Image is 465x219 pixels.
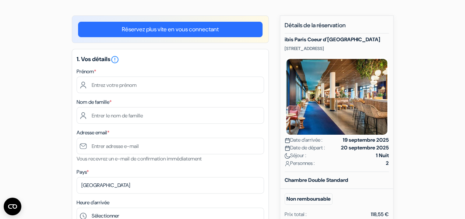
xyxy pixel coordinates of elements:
span: Séjour : [285,152,306,159]
label: Prénom [77,68,96,75]
h5: ibis Paris Coeur d'[GEOGRAPHIC_DATA] [285,36,389,43]
div: Prix total : [285,211,307,218]
span: Personnes : [285,159,315,167]
input: Entrer adresse e-mail [77,138,264,154]
strong: 20 septembre 2025 [341,144,389,152]
label: Nom de famille [77,98,112,106]
i: error_outline [110,55,119,64]
label: Pays [77,168,89,176]
div: 118,55 € [371,211,389,218]
input: Entrer le nom de famille [77,107,264,124]
button: Open CMP widget [4,198,21,215]
p: [STREET_ADDRESS] [285,46,389,52]
label: Heure d'arrivée [77,199,109,206]
small: Non remboursable [285,193,332,205]
b: Chambre Double Standard [285,177,348,183]
small: Vous recevrez un e-mail de confirmation immédiatement [77,155,202,162]
label: Adresse email [77,129,109,137]
a: Réservez plus vite en vous connectant [78,22,263,37]
strong: 19 septembre 2025 [343,136,389,144]
img: calendar.svg [285,138,290,143]
img: moon.svg [285,153,290,159]
span: Date de départ : [285,144,325,152]
h5: 1. Vos détails [77,55,264,64]
strong: 1 Nuit [376,152,389,159]
strong: 2 [386,159,389,167]
img: user_icon.svg [285,161,290,166]
img: calendar.svg [285,145,290,151]
a: error_outline [110,55,119,63]
span: Date d'arrivée : [285,136,323,144]
input: Entrez votre prénom [77,77,264,93]
h5: Détails de la réservation [285,22,389,33]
